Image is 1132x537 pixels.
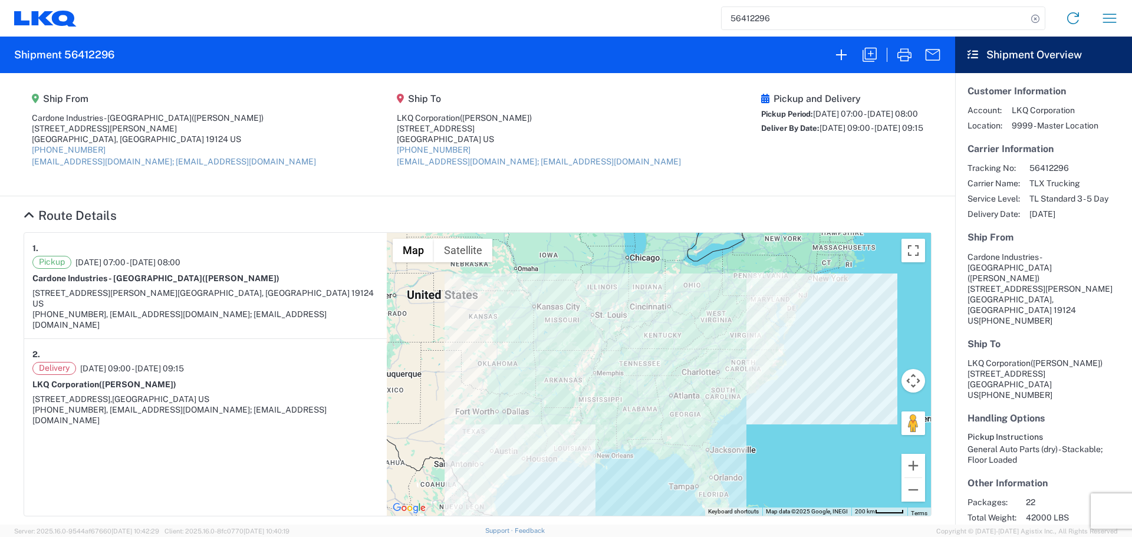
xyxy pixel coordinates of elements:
[766,508,848,515] span: Map data ©2025 Google, INEGI
[968,178,1020,189] span: Carrier Name:
[32,256,71,269] span: Pickup
[1029,163,1108,173] span: 56412296
[111,528,159,535] span: [DATE] 10:42:29
[32,145,106,154] a: [PHONE_NUMBER]
[1029,193,1108,204] span: TL Standard 3 - 5 Day
[820,123,923,133] span: [DATE] 09:00 - [DATE] 09:15
[968,120,1002,131] span: Location:
[955,37,1132,73] header: Shipment Overview
[761,93,923,104] h5: Pickup and Delivery
[397,123,681,134] div: [STREET_ADDRESS]
[968,209,1020,219] span: Delivery Date:
[911,510,927,516] a: Terms
[397,145,470,154] a: [PHONE_NUMBER]
[761,110,813,118] span: Pickup Period:
[14,48,114,62] h2: Shipment 56412296
[485,527,515,534] a: Support
[112,394,209,404] span: [GEOGRAPHIC_DATA] US
[32,394,112,404] span: [STREET_ADDRESS],
[80,363,184,374] span: [DATE] 09:00 - [DATE] 09:15
[397,113,681,123] div: LKQ Corporation
[968,358,1103,378] span: LKQ Corporation [STREET_ADDRESS]
[1012,105,1098,116] span: LKQ Corporation
[24,208,117,223] a: Hide Details
[393,239,434,262] button: Show street map
[1029,178,1108,189] span: TLX Trucking
[968,413,1120,424] h5: Handling Options
[32,288,374,308] span: [GEOGRAPHIC_DATA], [GEOGRAPHIC_DATA] 19124 US
[192,113,264,123] span: ([PERSON_NAME])
[968,338,1120,350] h5: Ship To
[708,508,759,516] button: Keyboard shortcuts
[936,526,1118,536] span: Copyright © [DATE]-[DATE] Agistix Inc., All Rights Reserved
[397,157,681,166] a: [EMAIL_ADDRESS][DOMAIN_NAME]; [EMAIL_ADDRESS][DOMAIN_NAME]
[75,257,180,268] span: [DATE] 07:00 - [DATE] 08:00
[855,508,875,515] span: 200 km
[968,284,1113,294] span: [STREET_ADDRESS][PERSON_NAME]
[32,347,40,362] strong: 2.
[968,252,1120,326] address: [GEOGRAPHIC_DATA], [GEOGRAPHIC_DATA] 19124 US
[32,93,316,104] h5: Ship From
[32,404,379,426] div: [PHONE_NUMBER], [EMAIL_ADDRESS][DOMAIN_NAME]; [EMAIL_ADDRESS][DOMAIN_NAME]
[968,477,1120,489] h5: Other Information
[32,241,38,256] strong: 1.
[32,113,316,123] div: Cardone Industries - [GEOGRAPHIC_DATA]
[968,444,1120,465] div: General Auto Parts (dry) - Stackable; Floor Loaded
[813,109,918,118] span: [DATE] 07:00 - [DATE] 08:00
[968,512,1016,523] span: Total Weight:
[32,380,176,389] strong: LKQ Corporation
[968,497,1016,508] span: Packages:
[460,113,532,123] span: ([PERSON_NAME])
[434,239,492,262] button: Show satellite imagery
[901,411,925,435] button: Drag Pegman onto the map to open Street View
[979,316,1052,325] span: [PHONE_NUMBER]
[968,358,1120,400] address: [GEOGRAPHIC_DATA] US
[32,288,177,298] span: [STREET_ADDRESS][PERSON_NAME]
[32,309,379,330] div: [PHONE_NUMBER], [EMAIL_ADDRESS][DOMAIN_NAME]; [EMAIL_ADDRESS][DOMAIN_NAME]
[390,500,429,516] a: Open this area in Google Maps (opens a new window)
[202,274,279,283] span: ([PERSON_NAME])
[32,157,316,166] a: [EMAIL_ADDRESS][DOMAIN_NAME]; [EMAIL_ADDRESS][DOMAIN_NAME]
[32,362,76,375] span: Delivery
[1026,512,1127,523] span: 42000 LBS
[397,93,681,104] h5: Ship To
[968,252,1052,272] span: Cardone Industries - [GEOGRAPHIC_DATA]
[851,508,907,516] button: Map Scale: 200 km per 45 pixels
[761,124,820,133] span: Deliver By Date:
[968,105,1002,116] span: Account:
[32,123,316,134] div: [STREET_ADDRESS][PERSON_NAME]
[1029,209,1108,219] span: [DATE]
[901,454,925,477] button: Zoom in
[901,369,925,393] button: Map camera controls
[968,432,1120,442] h6: Pickup Instructions
[1026,497,1127,508] span: 22
[722,7,1027,29] input: Shipment, tracking or reference number
[968,163,1020,173] span: Tracking No:
[515,527,545,534] a: Feedback
[968,85,1120,97] h5: Customer Information
[390,500,429,516] img: Google
[901,478,925,502] button: Zoom out
[968,193,1020,204] span: Service Level:
[164,528,289,535] span: Client: 2025.16.0-8fc0770
[968,143,1120,154] h5: Carrier Information
[968,274,1039,283] span: ([PERSON_NAME])
[99,380,176,389] span: ([PERSON_NAME])
[1012,120,1098,131] span: 9999 - Master Location
[32,274,279,283] strong: Cardone Industries - [GEOGRAPHIC_DATA]
[14,528,159,535] span: Server: 2025.16.0-9544af67660
[243,528,289,535] span: [DATE] 10:40:19
[397,134,681,144] div: [GEOGRAPHIC_DATA] US
[979,390,1052,400] span: [PHONE_NUMBER]
[901,239,925,262] button: Toggle fullscreen view
[968,232,1120,243] h5: Ship From
[32,134,316,144] div: [GEOGRAPHIC_DATA], [GEOGRAPHIC_DATA] 19124 US
[1031,358,1103,368] span: ([PERSON_NAME])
